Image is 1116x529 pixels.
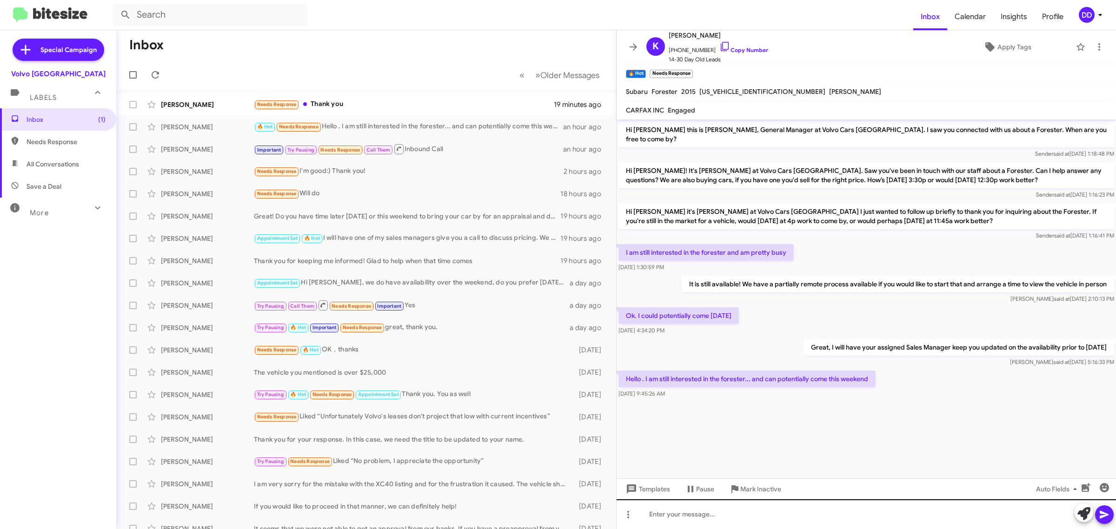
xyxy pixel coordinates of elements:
[570,457,609,466] div: [DATE]
[804,339,1114,356] p: Great, I will have your assigned Sales Manager keep you updated on the availability prior to [DATE]
[254,322,570,333] div: great, thank you.
[30,209,49,217] span: More
[161,457,254,466] div: [PERSON_NAME]
[618,307,739,324] p: Ok. I could potentially come [DATE]
[27,115,106,124] span: Inbox
[161,323,254,332] div: [PERSON_NAME]
[1010,358,1114,365] span: [PERSON_NAME] [DATE] 5:16:33 PM
[290,391,306,397] span: 🔥 Hot
[332,303,371,309] span: Needs Response
[30,93,57,102] span: Labels
[161,212,254,221] div: [PERSON_NAME]
[570,479,609,489] div: [DATE]
[98,115,106,124] span: (1)
[1036,481,1081,497] span: Auto Fields
[290,324,306,331] span: 🔥 Hot
[254,479,570,489] div: I am very sorry for the mistake with the XC40 listing and for the frustration it caused. The vehi...
[624,481,670,497] span: Templates
[161,502,254,511] div: [PERSON_NAME]
[618,390,665,397] span: [DATE] 9:45:26 AM
[669,30,768,41] span: [PERSON_NAME]
[161,301,254,310] div: [PERSON_NAME]
[829,87,881,96] span: [PERSON_NAME]
[254,278,570,288] div: Hi [PERSON_NAME], we do have availability over the weekend, do you prefer [DATE] or [DATE]? Core ...
[618,264,664,271] span: [DATE] 1:30:59 PM
[570,323,609,332] div: a day ago
[257,347,297,353] span: Needs Response
[678,481,722,497] button: Pause
[740,481,781,497] span: Mark Inactive
[560,256,609,265] div: 19 hours ago
[11,69,106,79] div: Volvo [GEOGRAPHIC_DATA]
[161,479,254,489] div: [PERSON_NAME]
[570,412,609,422] div: [DATE]
[161,234,254,243] div: [PERSON_NAME]
[650,70,692,78] small: Needs Response
[560,234,609,243] div: 19 hours ago
[560,189,609,198] div: 18 hours ago
[343,324,382,331] span: Needs Response
[943,39,1071,55] button: Apply Tags
[699,87,825,96] span: [US_VEHICLE_IDENTIFICATION_NUMBER]
[682,276,1114,292] p: It is still available! We have a partially remote process available if you would like to start th...
[161,145,254,154] div: [PERSON_NAME]
[626,70,646,78] small: 🔥 Hot
[254,456,570,467] div: Liked “No problem, I appreciate the opportunity”
[27,137,106,146] span: Needs Response
[254,256,560,265] div: Thank you for keeping me informed! Glad to help when that time comes
[1035,150,1114,157] span: Sender [DATE] 1:18:48 PM
[254,233,560,244] div: I will have one of my sales managers give you a call to discuss pricing. We are a Simple Price st...
[1036,191,1114,198] span: Sender [DATE] 1:16:23 PM
[257,303,284,309] span: Try Pausing
[377,303,401,309] span: Important
[681,87,696,96] span: 2015
[560,212,609,221] div: 19 hours ago
[27,159,79,169] span: All Conversations
[257,235,298,241] span: Appointment Set
[40,45,97,54] span: Special Campaign
[358,391,399,397] span: Appointment Set
[514,66,605,85] nav: Page navigation example
[519,69,525,81] span: «
[993,3,1035,30] a: Insights
[618,203,1114,229] p: Hi [PERSON_NAME] it's [PERSON_NAME] at Volvo Cars [GEOGRAPHIC_DATA] I just wanted to follow up br...
[257,147,281,153] span: Important
[554,100,609,109] div: 19 minutes ago
[129,38,164,53] h1: Inbox
[320,147,360,153] span: Needs Response
[947,3,993,30] a: Calendar
[514,66,530,85] button: Previous
[304,235,320,241] span: 🔥 Hot
[366,147,391,153] span: Call Them
[257,458,284,464] span: Try Pausing
[618,162,1114,188] p: Hi [PERSON_NAME]! It's [PERSON_NAME] at Volvo Cars [GEOGRAPHIC_DATA]. Saw you've been in touch wi...
[1053,358,1069,365] span: said at
[254,299,570,311] div: Yes
[257,391,284,397] span: Try Pausing
[161,412,254,422] div: [PERSON_NAME]
[287,147,314,153] span: Try Pausing
[669,41,768,55] span: [PHONE_NUMBER]
[570,435,609,444] div: [DATE]
[626,87,648,96] span: Subaru
[618,121,1114,147] p: Hi [PERSON_NAME] this is [PERSON_NAME], General Manager at Volvo Cars [GEOGRAPHIC_DATA]. I saw yo...
[257,414,297,420] span: Needs Response
[279,124,319,130] span: Needs Response
[161,167,254,176] div: [PERSON_NAME]
[254,344,570,355] div: OK，thanks
[997,39,1031,55] span: Apply Tags
[1035,3,1071,30] a: Profile
[618,370,876,387] p: Hello . I am still interested in the forester... and can potentially come this weekend
[161,122,254,132] div: [PERSON_NAME]
[290,303,314,309] span: Call Them
[535,69,540,81] span: »
[617,481,678,497] button: Templates
[913,3,947,30] span: Inbox
[570,502,609,511] div: [DATE]
[1054,295,1070,302] span: said at
[290,458,330,464] span: Needs Response
[257,324,284,331] span: Try Pausing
